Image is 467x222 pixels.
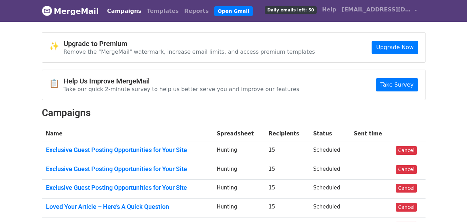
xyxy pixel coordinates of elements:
a: Campaigns [104,4,144,18]
td: 15 [264,180,309,199]
td: Hunting [213,142,264,161]
a: Exclusive Guest Posting Opportunities for Your Site [46,165,208,173]
a: Cancel [396,165,417,174]
img: MergeMail logo [42,6,52,16]
span: [EMAIL_ADDRESS][DOMAIN_NAME] [342,6,411,14]
a: Take Survey [376,78,418,91]
h4: Upgrade to Premium [64,39,315,48]
a: Reports [181,4,212,18]
a: Upgrade Now [372,41,418,54]
td: Scheduled [309,161,349,180]
span: ✨ [49,41,64,51]
a: Help [319,3,339,17]
a: Cancel [396,146,417,155]
a: MergeMail [42,4,99,18]
p: Take our quick 2-minute survey to help us better serve you and improve our features [64,86,299,93]
a: [EMAIL_ADDRESS][DOMAIN_NAME] [339,3,420,19]
td: Scheduled [309,180,349,199]
a: Exclusive Guest Posting Opportunities for Your Site [46,184,208,192]
a: Open Gmail [214,6,253,16]
td: Scheduled [309,142,349,161]
th: Spreadsheet [213,126,264,142]
th: Name [42,126,213,142]
p: Remove the "MergeMail" watermark, increase email limits, and access premium templates [64,48,315,55]
th: Sent time [349,126,392,142]
span: 📋 [49,79,64,89]
span: Daily emails left: 50 [265,6,316,14]
td: Hunting [213,180,264,199]
a: Exclusive Guest Posting Opportunities for Your Site [46,146,208,154]
td: 15 [264,161,309,180]
td: Hunting [213,161,264,180]
td: Hunting [213,198,264,217]
h4: Help Us Improve MergeMail [64,77,299,85]
a: Cancel [396,203,417,212]
h2: Campaigns [42,107,426,119]
a: Loved Your Article – Here’s A Quick Question [46,203,208,211]
th: Recipients [264,126,309,142]
a: Cancel [396,184,417,193]
td: 15 [264,198,309,217]
td: Scheduled [309,198,349,217]
a: Daily emails left: 50 [262,3,319,17]
td: 15 [264,142,309,161]
th: Status [309,126,349,142]
a: Templates [144,4,181,18]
